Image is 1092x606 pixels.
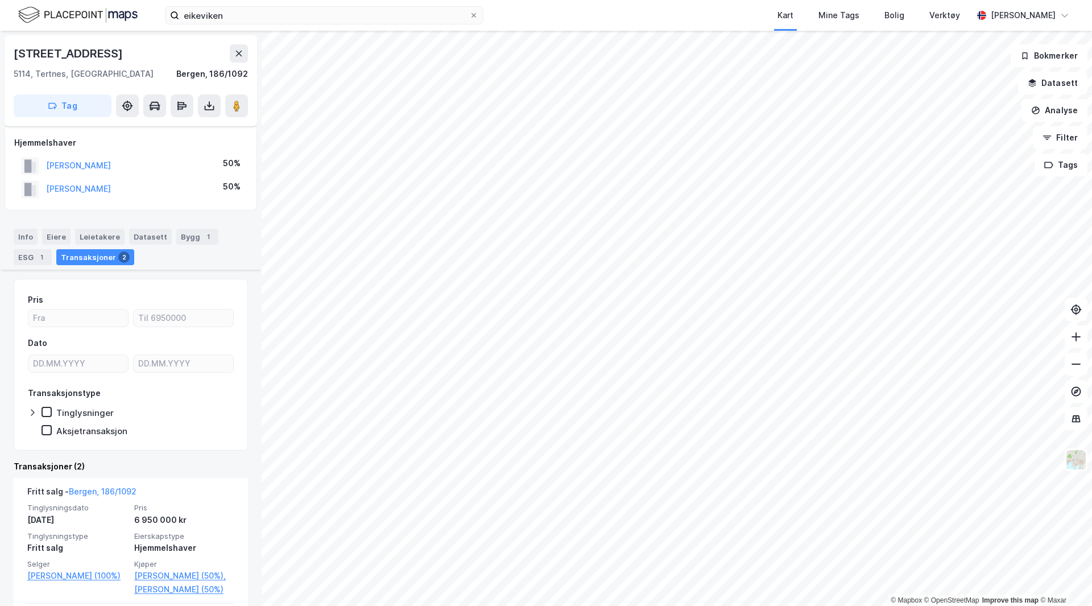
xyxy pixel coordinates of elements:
[818,9,859,22] div: Mine Tags
[28,310,128,327] input: Fra
[1035,154,1087,176] button: Tags
[134,569,234,583] a: [PERSON_NAME] (50%),
[27,513,127,527] div: [DATE]
[118,252,130,263] div: 2
[134,310,233,327] input: Til 6950000
[27,559,127,569] span: Selger
[27,541,127,555] div: Fritt salg
[134,513,234,527] div: 6 950 000 kr
[27,485,136,503] div: Fritt salg -
[891,596,922,604] a: Mapbox
[134,503,234,513] span: Pris
[28,293,43,307] div: Pris
[14,249,52,265] div: ESG
[14,136,247,150] div: Hjemmelshaver
[134,559,234,569] span: Kjøper
[27,503,127,513] span: Tinglysningsdato
[884,9,904,22] div: Bolig
[134,531,234,541] span: Eierskapstype
[202,231,214,242] div: 1
[69,487,136,496] a: Bergen, 186/1092
[56,249,134,265] div: Transaksjoner
[929,9,960,22] div: Verktøy
[14,94,111,117] button: Tag
[134,355,233,372] input: DD.MM.YYYY
[36,252,47,263] div: 1
[42,229,71,245] div: Eiere
[14,44,125,63] div: [STREET_ADDRESS]
[924,596,979,604] a: OpenStreetMap
[179,7,469,24] input: Søk på adresse, matrikkel, gårdeiere, leietakere eller personer
[14,229,38,245] div: Info
[28,336,47,350] div: Dato
[28,355,128,372] input: DD.MM.YYYY
[223,156,241,170] div: 50%
[134,541,234,555] div: Hjemmelshaver
[14,67,154,81] div: 5114, Tertnes, [GEOGRAPHIC_DATA]
[176,67,248,81] div: Bergen, 186/1092
[27,531,127,541] span: Tinglysningstype
[1011,44,1087,67] button: Bokmerker
[1021,99,1087,122] button: Analyse
[1033,126,1087,149] button: Filter
[18,5,138,25] img: logo.f888ab2527a4732fd821a326f86c7f29.svg
[1018,72,1087,94] button: Datasett
[14,460,248,473] div: Transaksjoner (2)
[134,583,234,596] a: [PERSON_NAME] (50%)
[1035,551,1092,606] iframe: Chat Widget
[75,229,125,245] div: Leietakere
[223,180,241,193] div: 50%
[27,569,127,583] a: [PERSON_NAME] (100%)
[777,9,793,22] div: Kart
[982,596,1039,604] a: Improve this map
[1035,551,1092,606] div: Kontrollprogram for chat
[176,229,218,245] div: Bygg
[1065,449,1087,471] img: Z
[56,426,127,436] div: Aksjetransaksjon
[56,407,114,418] div: Tinglysninger
[129,229,172,245] div: Datasett
[28,386,101,400] div: Transaksjonstype
[991,9,1056,22] div: [PERSON_NAME]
